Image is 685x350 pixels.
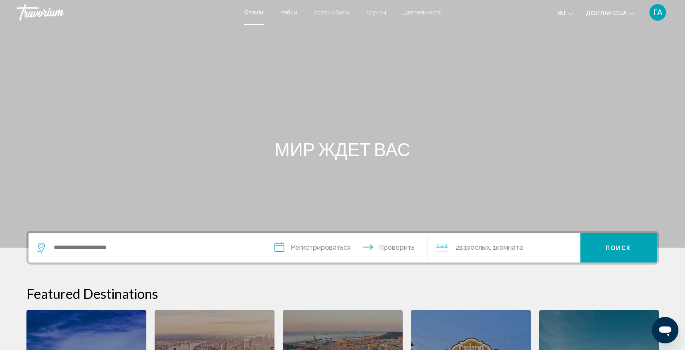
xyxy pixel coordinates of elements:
[586,7,635,19] button: Изменить валюту
[365,9,386,16] a: Круизы
[456,244,459,251] font: 2
[244,9,264,16] a: Отели
[490,244,496,251] font: , 1
[29,233,657,262] div: Виджет поиска
[557,10,566,17] font: ru
[496,244,523,251] font: комната
[586,10,627,17] font: доллар США
[580,233,657,262] button: Поиск
[26,285,659,302] h2: Featured Destinations
[647,4,668,21] button: Меню пользователя
[427,233,580,262] button: Путешественники: 2 взрослых, 0 детей
[652,317,678,343] iframe: Кнопка запуска окна обмена сообщениями
[654,8,662,17] font: ГА
[266,233,427,262] button: Даты заезда и выезда
[606,245,632,251] font: Поиск
[403,9,441,16] a: Деятельность
[557,7,573,19] button: Изменить язык
[17,4,236,21] a: Травориум
[280,9,297,16] a: Рейсы
[314,9,349,16] a: Автомобили
[459,244,490,251] font: взрослых
[274,138,410,160] font: МИР ЖДЕТ ВАС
